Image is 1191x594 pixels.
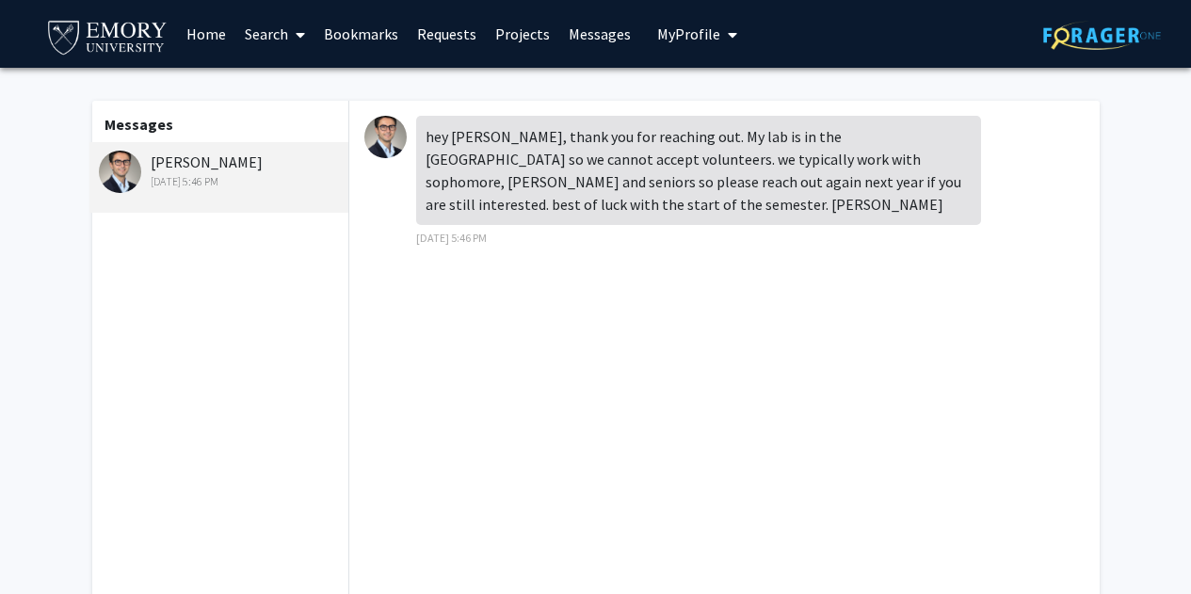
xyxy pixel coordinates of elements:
[99,151,141,193] img: Charles Bou-Nader
[105,115,173,134] b: Messages
[177,1,235,67] a: Home
[235,1,314,67] a: Search
[364,116,407,158] img: Charles Bou-Nader
[99,151,345,190] div: [PERSON_NAME]
[45,15,170,57] img: Emory University Logo
[657,24,720,43] span: My Profile
[408,1,486,67] a: Requests
[1043,21,1161,50] img: ForagerOne Logo
[559,1,640,67] a: Messages
[416,116,981,225] div: hey [PERSON_NAME], thank you for reaching out. My lab is in the [GEOGRAPHIC_DATA] so we cannot ac...
[486,1,559,67] a: Projects
[314,1,408,67] a: Bookmarks
[99,173,345,190] div: [DATE] 5:46 PM
[416,231,487,245] span: [DATE] 5:46 PM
